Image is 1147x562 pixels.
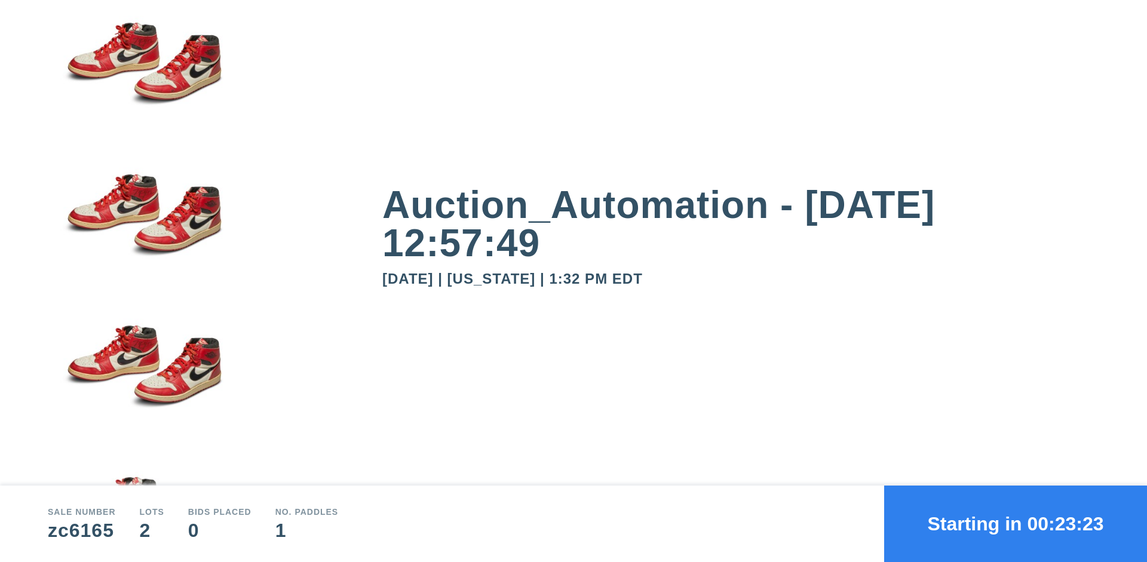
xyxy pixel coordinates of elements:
div: 0 [188,521,252,540]
div: Sale number [48,508,116,516]
div: Auction_Automation - [DATE] 12:57:49 [382,186,1099,262]
div: Bids Placed [188,508,252,516]
img: small [48,152,239,303]
div: [DATE] | [US_STATE] | 1:32 PM EDT [382,272,1099,286]
div: zc6165 [48,521,116,540]
div: 2 [140,521,164,540]
div: Lots [140,508,164,516]
div: No. Paddles [275,508,339,516]
button: Starting in 00:23:23 [884,486,1147,562]
div: 1 [275,521,339,540]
